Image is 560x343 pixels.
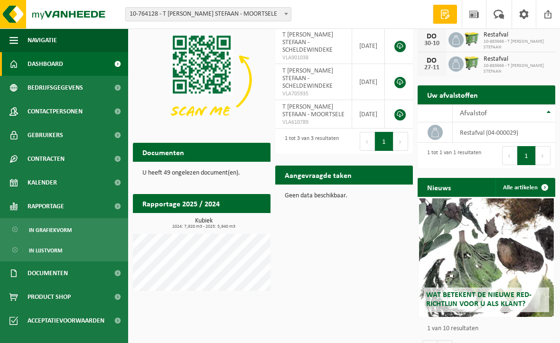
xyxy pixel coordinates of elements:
span: Restafval [484,56,551,63]
button: Next [536,146,551,165]
span: T [PERSON_NAME] STEFAAN - SCHELDEWINDEKE [282,67,333,90]
span: VLA901038 [282,54,345,62]
span: Acceptatievoorwaarden [28,309,104,333]
button: Next [393,132,408,151]
a: Wat betekent de nieuwe RED-richtlijn voor u als klant? [419,198,554,317]
span: VLA705935 [282,90,345,98]
span: Gebruikers [28,123,63,147]
span: Restafval [484,31,551,39]
button: 1 [517,146,536,165]
a: Bekijk rapportage [200,213,270,232]
span: 10-764128 - T NEERHOF- HAEGEMAN STEFAAN - MOORTSELE [126,8,291,21]
p: Geen data beschikbaar. [285,193,403,199]
div: 1 tot 1 van 1 resultaten [422,145,481,166]
span: Rapportage [28,195,64,218]
a: In lijstvorm [2,241,126,259]
span: Documenten [28,261,68,285]
div: 27-11 [422,65,441,71]
a: In grafiekvorm [2,221,126,239]
span: Contactpersonen [28,100,83,123]
td: restafval (04-000029) [453,122,555,143]
span: In lijstvorm [29,241,62,260]
td: [DATE] [352,100,385,129]
p: 1 van 10 resultaten [427,325,551,332]
button: Previous [502,146,517,165]
span: VLA610789 [282,119,345,126]
h2: Documenten [133,143,194,161]
p: U heeft 49 ongelezen document(en). [142,170,261,176]
span: Contracten [28,147,65,171]
div: 30-10 [422,40,441,47]
img: WB-0660-HPE-GN-50 [464,31,480,47]
span: 10-764128 - T NEERHOF- HAEGEMAN STEFAAN - MOORTSELE [125,7,291,21]
h2: Aangevraagde taken [275,166,361,184]
span: Dashboard [28,52,63,76]
div: DO [422,33,441,40]
img: WB-0660-HPE-GN-50 [464,55,480,71]
span: T [PERSON_NAME] STEFAAN - SCHELDEWINDEKE [282,31,333,54]
span: Kalender [28,171,57,195]
h2: Uw afvalstoffen [418,85,487,104]
h3: Kubiek [138,218,271,229]
td: [DATE] [352,28,385,64]
span: T [PERSON_NAME] STEFAAN - MOORTSELE [282,103,345,118]
span: Product Shop [28,285,71,309]
span: 10-883666 - T [PERSON_NAME] STEFAAN [484,63,551,74]
span: Bedrijfsgegevens [28,76,83,100]
span: Afvalstof [460,110,487,117]
button: Previous [360,132,375,151]
div: DO [422,57,441,65]
span: 2024: 7,920 m3 - 2025: 5,940 m3 [138,224,271,229]
a: Alle artikelen [495,178,554,197]
div: 1 tot 3 van 3 resultaten [280,131,339,152]
button: 1 [375,132,393,151]
h2: Rapportage 2025 / 2024 [133,194,229,213]
h2: Nieuws [418,178,460,196]
span: Wat betekent de nieuwe RED-richtlijn voor u als klant? [426,291,532,308]
img: Download de VHEPlus App [133,28,271,131]
td: [DATE] [352,64,385,100]
span: Navigatie [28,28,57,52]
span: In grafiekvorm [29,221,72,239]
span: 10-883666 - T [PERSON_NAME] STEFAAN [484,39,551,50]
